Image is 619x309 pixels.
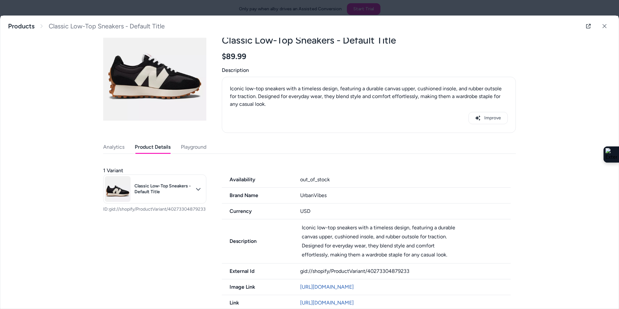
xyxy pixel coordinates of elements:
[105,176,131,202] img: ws327bl_nb_02_i.webp
[300,176,511,184] div: out_of_stock
[230,85,508,108] div: Iconic low-top sneakers with a timeless design, featuring a durable canvas upper, cushioned insol...
[300,300,354,306] a: [URL][DOMAIN_NAME]
[8,22,34,30] a: Products
[222,283,292,291] span: Image Link
[135,141,171,154] button: Product Details
[49,22,165,30] span: Classic Low-Top Sneakers - Default Title
[222,66,516,74] span: Description
[103,141,124,154] button: Analytics
[103,17,206,121] img: ws327bl_nb_02_i.webp
[302,223,458,259] div: Iconic low-top sneakers with a timeless design, featuring a durable canvas upper, cushioned insol...
[103,167,123,174] span: 1 Variant
[103,206,206,213] p: ID: gid://shopify/ProductVariant/40273304879233
[300,284,354,290] a: [URL][DOMAIN_NAME]
[222,207,292,215] span: Currency
[134,183,192,194] span: Classic Low-Top Sneakers - Default Title
[8,22,165,30] nav: breadcrumb
[222,192,292,199] span: Brand Name
[222,176,292,184] span: Availability
[222,52,246,61] span: $89.99
[103,174,206,204] button: Classic Low-Top Sneakers - Default Title
[300,207,511,215] div: USD
[300,267,511,275] div: gid://shopify/ProductVariant/40273304879233
[222,267,292,275] span: External Id
[181,141,206,154] button: Playground
[222,299,292,307] span: Link
[222,237,294,245] span: Description
[468,112,508,124] button: Improve
[300,192,511,199] div: UrbanVibes
[222,34,516,46] h2: Classic Low-Top Sneakers - Default Title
